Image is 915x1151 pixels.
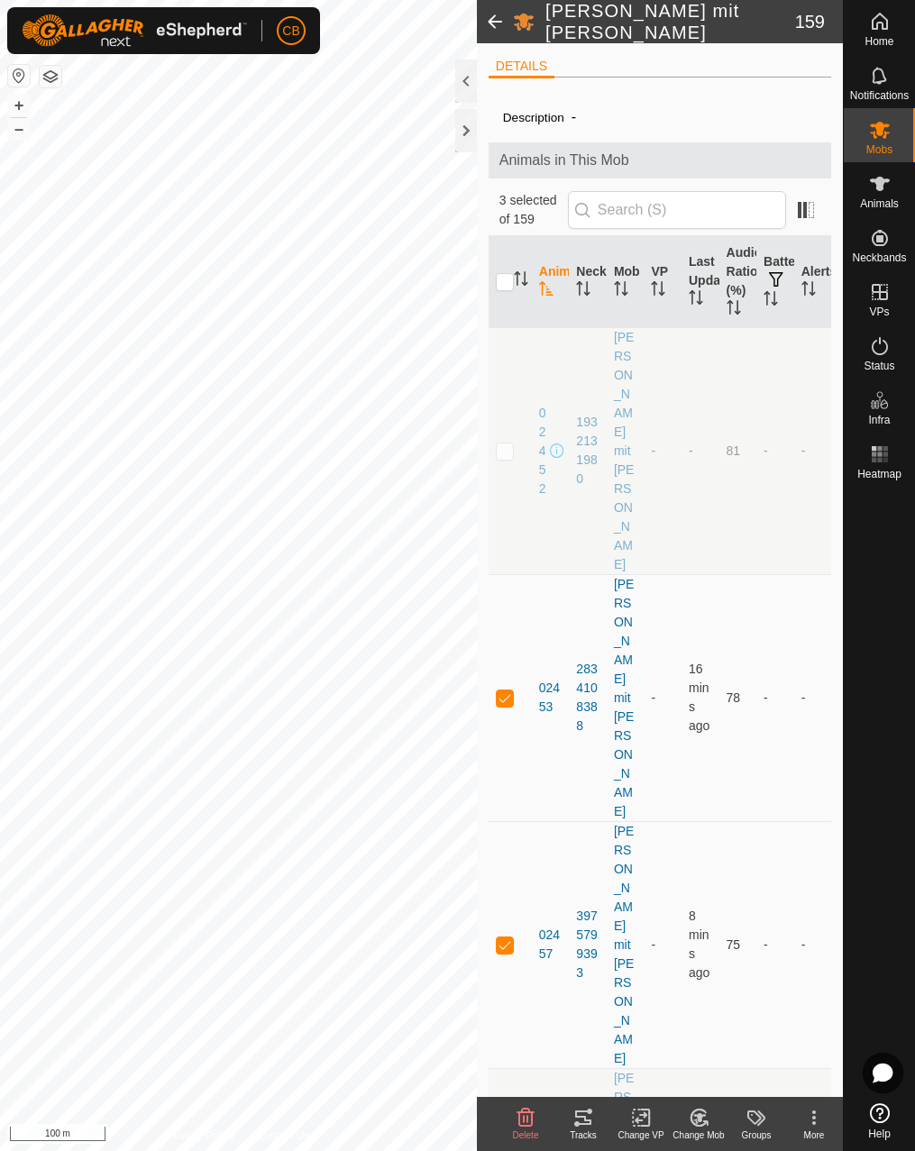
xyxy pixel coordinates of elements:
span: 02457 [539,926,563,964]
p-sorticon: Activate to sort [614,284,628,298]
td: - [756,821,794,1068]
label: Description [503,111,564,124]
th: Last Updated [682,236,719,328]
span: Neckbands [852,252,906,263]
p-sorticon: Activate to sort [514,274,528,288]
span: 75 [727,937,741,952]
div: Tracks [554,1128,612,1142]
span: VPs [869,306,889,317]
th: Audio Ratio (%) [719,236,757,328]
div: 1932131980 [576,413,599,489]
span: 12 Aug 2025, 9:16 am [689,909,709,980]
span: 02453 [539,679,563,717]
th: Mob [607,236,645,328]
a: Privacy Policy [167,1128,234,1144]
span: Home [865,36,893,47]
td: - [794,574,832,821]
p-sorticon: Activate to sort [727,303,741,317]
th: Animal [532,236,570,328]
span: Animals [860,198,899,209]
td: - [794,821,832,1068]
p-sorticon: Activate to sort [576,284,590,298]
p-sorticon: Activate to sort [539,284,554,298]
p-sorticon: Activate to sort [801,284,816,298]
div: Change VP [612,1128,670,1142]
td: - [756,574,794,821]
span: Status [864,361,894,371]
span: 159 [795,8,825,35]
div: Groups [727,1128,785,1142]
div: 3975799393 [576,907,599,982]
span: CB [282,22,299,41]
app-display-virtual-paddock-transition: - [651,690,655,705]
button: Reset Map [8,65,30,87]
img: Gallagher Logo [22,14,247,47]
div: Change Mob [670,1128,727,1142]
div: [PERSON_NAME] mit [PERSON_NAME] [614,328,637,574]
span: Animals in This Mob [499,150,820,171]
p-sorticon: Activate to sort [689,293,703,307]
span: Mobs [866,144,892,155]
span: 81 [727,443,741,458]
p-sorticon: Activate to sort [764,294,778,308]
td: - [794,327,832,574]
span: Infra [868,415,890,425]
th: Neckband [569,236,607,328]
th: Battery [756,236,794,328]
div: 2834108388 [576,660,599,735]
span: 78 [727,690,741,705]
div: [PERSON_NAME] mit [PERSON_NAME] [614,822,637,1068]
span: - [689,443,693,458]
span: Notifications [850,90,909,101]
span: Delete [513,1130,539,1140]
div: [PERSON_NAME] mit [PERSON_NAME] [614,575,637,821]
input: Search (S) [568,191,786,229]
th: VP [644,236,682,328]
button: – [8,118,30,140]
th: Alerts [794,236,832,328]
a: Contact Us [256,1128,309,1144]
button: Map Layers [40,66,61,87]
p-sorticon: Activate to sort [651,284,665,298]
span: - [564,102,583,132]
app-display-virtual-paddock-transition: - [651,443,655,458]
td: - [756,327,794,574]
div: More [785,1128,843,1142]
span: 02452 [539,404,546,498]
button: + [8,95,30,116]
span: 12 Aug 2025, 9:07 am [689,662,709,733]
a: Help [844,1096,915,1146]
app-display-virtual-paddock-transition: - [651,937,655,952]
li: DETAILS [489,57,554,78]
span: Help [868,1128,891,1139]
span: Heatmap [857,469,901,480]
span: 3 selected of 159 [499,191,568,229]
